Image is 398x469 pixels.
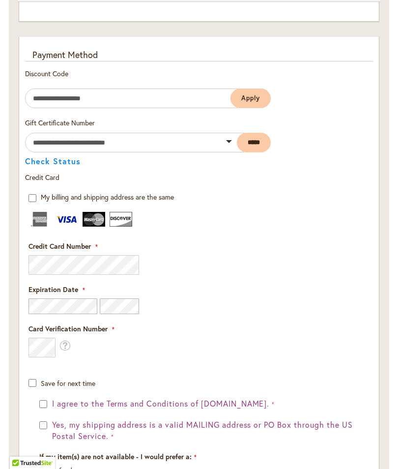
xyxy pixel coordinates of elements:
div: Payment Method [25,49,373,62]
span: I agree to the Terms and Conditions of [DOMAIN_NAME]. [52,398,269,409]
button: Check Status [25,157,81,165]
span: Apply [241,94,260,102]
span: My billing and shipping address are the same [41,192,174,202]
iframe: Launch Accessibility Center [7,434,35,462]
span: Expiration Date [28,285,78,294]
span: Credit Card [25,173,59,182]
button: Apply [230,88,271,108]
span: Save for next time [41,379,95,388]
span: Discount Code [25,69,68,78]
span: Card Verification Number [28,324,108,333]
img: Discover [110,212,132,227]
img: Visa [56,212,78,227]
span: If my item(s) are not available - I would prefer a: [39,452,192,461]
span: Gift Certificate Number [25,118,95,127]
img: MasterCard [83,212,105,227]
img: American Express [28,212,51,227]
span: Yes, my shipping address is a valid MAILING address or PO Box through the US Postal Service. [52,419,353,441]
span: Credit Card Number [28,241,91,251]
